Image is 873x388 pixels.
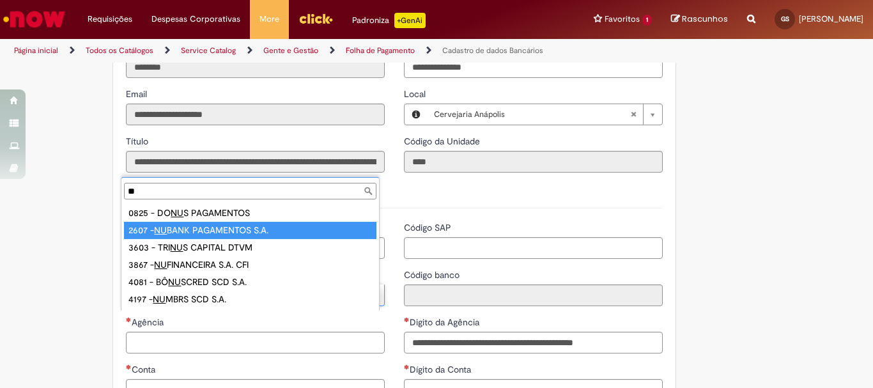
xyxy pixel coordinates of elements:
span: NU [170,242,183,253]
span: NU [153,293,166,305]
span: NU [168,276,181,288]
div: 4197 - MBRS SCD S.A. [124,291,376,308]
span: NU [154,224,167,236]
div: 2607 - BANK PAGAMENTOS S.A. [124,222,376,239]
div: 4081 - BÔ SCRED SCD S.A. [124,274,376,291]
span: NU [154,259,167,270]
div: 3867 - FINANCEIRA S.A. CFI [124,256,376,274]
ul: Banco [121,202,379,311]
div: 0825 - DO S PAGAMENTOS [124,205,376,222]
div: 3603 - TRI S CAPITAL DTVM [124,239,376,256]
span: NU [171,207,183,219]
